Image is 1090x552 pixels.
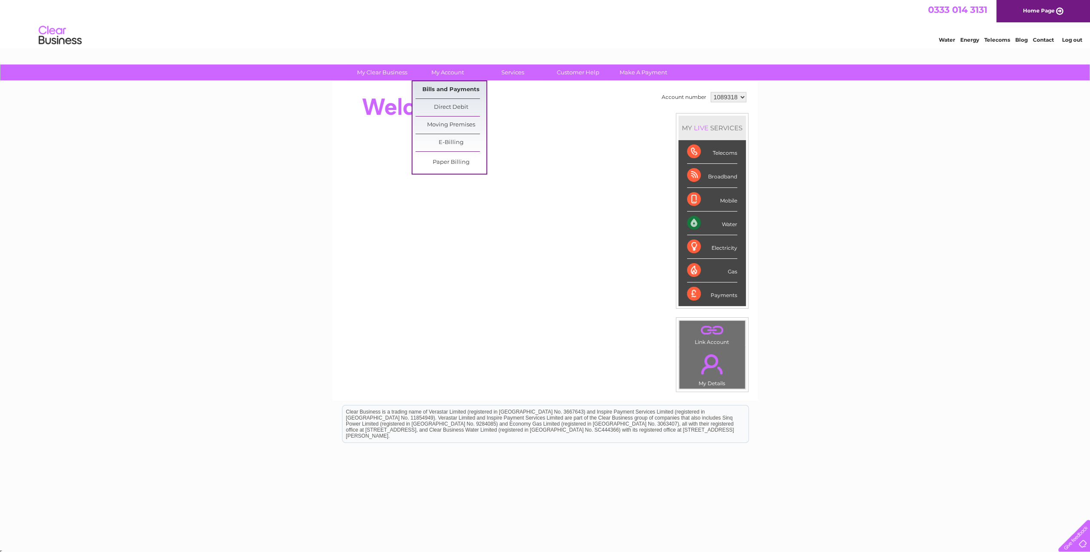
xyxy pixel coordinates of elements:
a: . [681,349,743,379]
a: Services [477,64,548,80]
a: Direct Debit [415,99,486,116]
a: Contact [1033,37,1054,43]
div: Mobile [687,188,737,212]
a: My Account [412,64,483,80]
a: Blog [1015,37,1028,43]
a: Make A Payment [608,64,679,80]
div: Telecoms [687,140,737,164]
div: Gas [687,259,737,282]
div: Payments [687,282,737,306]
a: My Clear Business [347,64,418,80]
a: . [681,323,743,338]
div: MY SERVICES [678,116,746,140]
a: Customer Help [543,64,614,80]
div: LIVE [692,124,710,132]
a: Moving Premises [415,117,486,134]
a: Energy [960,37,979,43]
div: Water [687,212,737,235]
img: logo.png [38,22,82,49]
td: My Details [679,347,745,389]
a: Paper Billing [415,154,486,171]
a: Log out [1062,37,1082,43]
div: Broadband [687,164,737,187]
div: Clear Business is a trading name of Verastar Limited (registered in [GEOGRAPHIC_DATA] No. 3667643... [342,5,748,42]
td: Account number [659,90,708,104]
a: 0333 014 3131 [928,4,987,15]
div: Electricity [687,235,737,259]
a: Telecoms [984,37,1010,43]
a: Water [939,37,955,43]
a: E-Billing [415,134,486,151]
td: Link Account [679,320,745,347]
a: Bills and Payments [415,81,486,98]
